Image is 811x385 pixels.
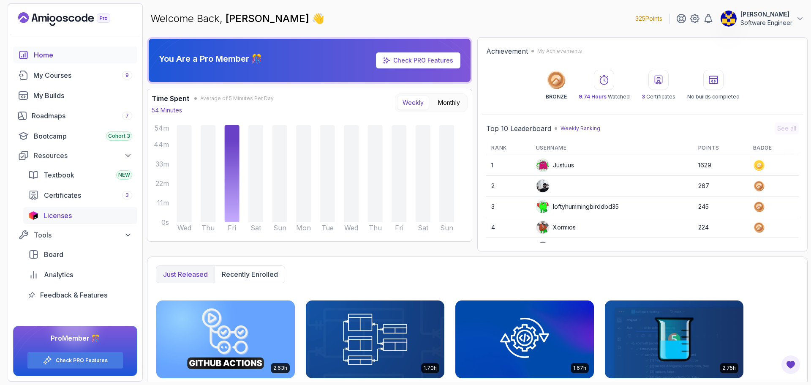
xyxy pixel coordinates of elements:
div: loftyhummingbirddbd35 [536,200,619,213]
a: bootcamp [13,128,137,145]
tspan: Wed [344,224,358,232]
div: Resources [34,150,132,161]
div: My Courses [33,70,132,80]
p: Welcome Back, [150,12,324,25]
th: Rank [486,141,531,155]
button: Check PRO Features [27,352,123,369]
a: feedback [23,287,137,303]
p: 1.70h [424,365,437,371]
tspan: Fri [395,224,403,232]
p: Just released [163,269,208,279]
img: default monster avatar [536,221,549,234]
span: [PERSON_NAME] [226,12,312,25]
p: Watched [579,93,630,100]
p: BRONZE [546,93,567,100]
span: 9 [125,72,129,79]
tspan: 33m [155,160,169,168]
span: 7 [125,112,129,119]
img: user profile image [721,11,737,27]
p: Certificates [642,93,675,100]
tspan: 44m [154,140,169,149]
tspan: Mon [296,224,311,232]
td: 3 [486,197,531,217]
button: See all [775,123,799,134]
span: 9.74 Hours [579,93,607,100]
button: Open Feedback Button [781,355,801,375]
img: default monster avatar [536,200,549,213]
span: 👋 [310,10,328,28]
p: Weekly Ranking [561,125,600,132]
th: Username [531,141,693,155]
p: 325 Points [635,14,662,23]
td: 4 [486,217,531,238]
p: 54 Minutes [152,106,182,115]
span: Board [44,249,63,259]
a: certificates [23,187,137,204]
span: Feedback & Features [40,290,107,300]
tspan: Wed [177,224,191,232]
p: Software Engineer [740,19,792,27]
tspan: Sun [440,224,453,232]
p: No builds completed [687,93,740,100]
tspan: Sat [418,224,429,232]
button: Recently enrolled [215,266,285,283]
a: Check PRO Features [393,57,453,64]
tspan: 54m [155,124,169,132]
td: 267 [693,176,748,197]
div: silentjackalcf1a1 [536,241,596,255]
p: 1.67h [573,365,586,371]
td: 1629 [693,155,748,176]
div: Justuus [536,158,574,172]
td: 2 [486,176,531,197]
td: 224 [693,217,748,238]
a: roadmaps [13,107,137,124]
img: CI/CD with GitHub Actions card [156,300,295,378]
button: user profile image[PERSON_NAME]Software Engineer [720,10,804,27]
div: Bootcamp [34,131,132,141]
tspan: 0s [161,218,169,227]
span: Textbook [44,170,74,180]
a: Check PRO Features [376,52,460,68]
tspan: Fri [228,224,236,232]
span: Licenses [44,210,72,221]
span: 3 [125,192,129,199]
span: Certificates [44,190,81,200]
tspan: 11m [157,199,169,207]
p: Recently enrolled [222,269,278,279]
span: Cohort 3 [108,133,130,139]
a: Landing page [18,12,130,26]
p: You Are a Pro Member 🎊 [159,53,262,65]
div: Tools [34,230,132,240]
img: default monster avatar [536,159,549,172]
tspan: Thu [369,224,382,232]
p: [PERSON_NAME] [740,10,792,19]
a: textbook [23,167,137,183]
button: Monthly [433,96,465,110]
a: builds [13,87,137,104]
span: Analytics [44,270,73,280]
tspan: Sun [273,224,286,232]
td: 1 [486,155,531,176]
div: Roadmaps [32,111,132,121]
a: home [13,46,137,63]
img: Java Integration Testing card [455,300,594,378]
tspan: Sat [250,224,261,232]
h2: Achievement [486,46,528,56]
img: Database Design & Implementation card [306,300,444,378]
tspan: Thu [201,224,215,232]
span: 3 [642,93,645,100]
img: Java Unit Testing and TDD card [605,300,743,378]
a: courses [13,67,137,84]
div: My Builds [33,90,132,101]
button: Tools [13,227,137,243]
p: My Achievements [537,48,582,55]
img: user profile image [536,242,549,254]
h3: Time Spent [152,93,189,104]
button: Just released [156,266,215,283]
button: Resources [13,148,137,163]
span: Average of 5 Minutes Per Day [200,95,274,102]
td: 245 [693,197,748,217]
img: jetbrains icon [28,211,38,220]
div: Xormios [536,221,576,234]
tspan: 22m [155,179,169,188]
